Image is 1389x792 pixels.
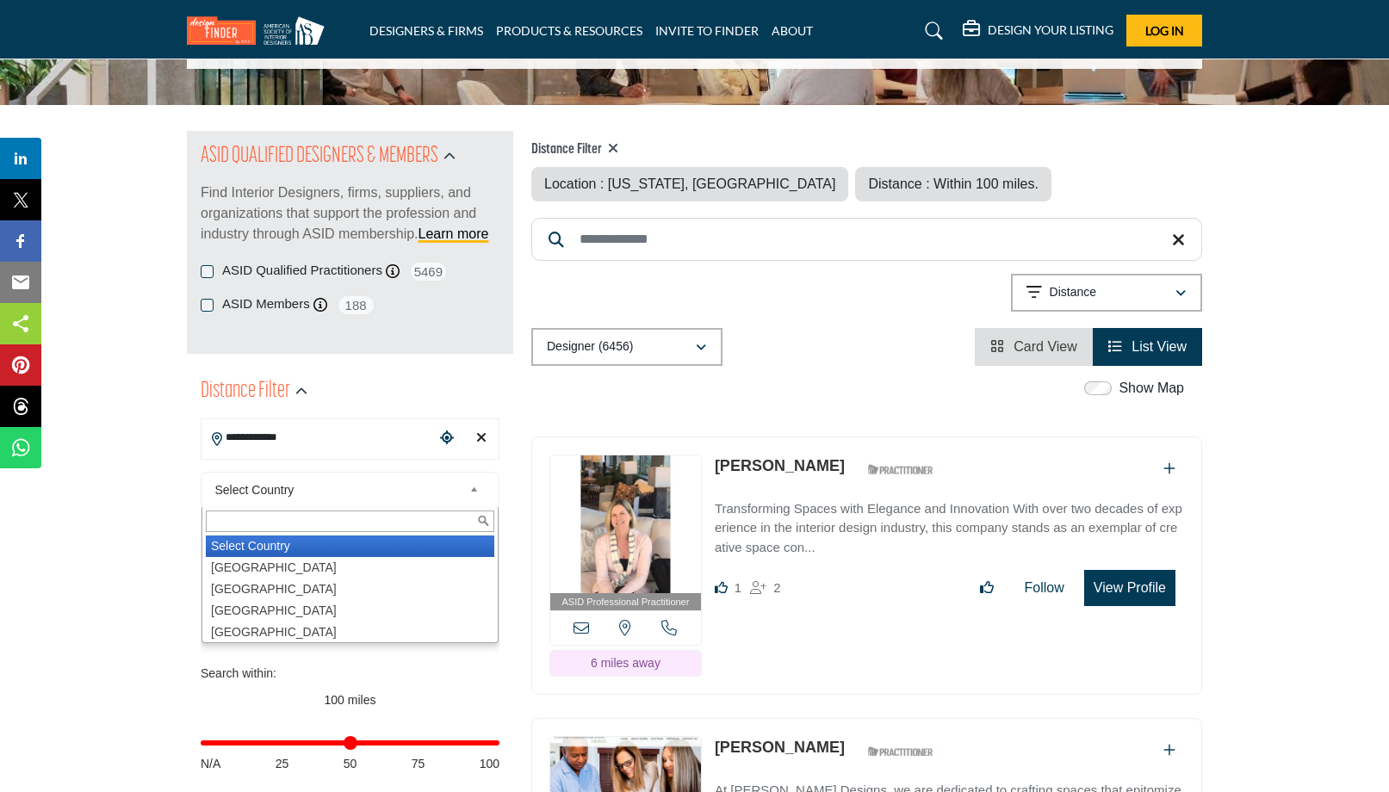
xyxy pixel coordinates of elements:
p: Suzanne Kane [715,455,845,478]
a: PRODUCTS & RESOURCES [496,23,642,38]
span: 50 [344,755,357,773]
a: Learn more [419,226,489,241]
input: Search Text [206,510,494,532]
a: View List [1108,339,1187,354]
span: Log In [1145,23,1184,38]
a: Add To List [1163,461,1175,476]
a: View Card [990,339,1077,354]
h2: ASID QUALIFIED DESIGNERS & MEMBERS [201,141,438,172]
span: 6 miles away [591,656,660,670]
li: [GEOGRAPHIC_DATA] [206,579,494,600]
span: Location : [US_STATE], [GEOGRAPHIC_DATA] [544,176,835,191]
a: Add To List [1163,743,1175,758]
li: [GEOGRAPHIC_DATA] [206,622,494,643]
a: DESIGNERS & FIRMS [369,23,483,38]
input: ASID Members checkbox [201,299,214,312]
a: [PERSON_NAME] [715,457,845,474]
label: Show Map [1119,378,1184,399]
button: Log In [1126,15,1202,46]
a: ASID Professional Practitioner [550,455,701,611]
a: Search [908,17,954,45]
button: Designer (6456) [531,328,722,366]
button: Follow [1014,571,1076,605]
span: 2 [773,580,780,595]
div: Choose your current location [434,420,460,457]
span: 100 [480,755,499,773]
span: Select Country [215,480,463,500]
li: Select Country [206,535,494,557]
label: ASID Members [222,294,310,314]
li: [GEOGRAPHIC_DATA] [206,600,494,622]
img: ASID Qualified Practitioners Badge Icon [861,459,939,480]
p: Designer (6456) [547,338,633,356]
a: Transforming Spaces with Elegance and Innovation With over two decades of experience in the inter... [715,489,1184,558]
h2: Distance Filter [201,376,290,407]
label: ASID Qualified Practitioners [222,261,382,281]
span: Card View [1014,339,1077,354]
button: View Profile [1084,570,1175,606]
p: Transforming Spaces with Elegance and Innovation With over two decades of experience in the inter... [715,499,1184,558]
input: Search Keyword [531,218,1202,261]
p: Find Interior Designers, firms, suppliers, and organizations that support the profession and indu... [201,183,499,244]
span: N/A [201,755,220,773]
span: 75 [412,755,425,773]
h5: DESIGN YOUR LISTING [988,22,1113,38]
span: ASID Professional Practitioner [561,595,689,609]
i: Like [715,581,728,594]
h4: Distance Filter [531,141,1051,158]
a: ABOUT [772,23,813,38]
span: List View [1132,339,1187,354]
a: [PERSON_NAME] [715,739,845,756]
li: Card View [975,328,1093,366]
img: ASID Qualified Practitioners Badge Icon [861,740,939,762]
span: 100 miles [325,693,376,707]
button: Distance [1011,274,1202,312]
img: Suzanne Kane [550,455,701,593]
img: Site Logo [187,16,333,45]
div: Search within: [201,665,499,683]
span: Distance : Within 100 miles. [868,176,1038,191]
p: Donna Watson-Rossmoore [715,736,845,759]
a: INVITE TO FINDER [655,23,759,38]
div: Clear search location [468,420,494,457]
li: List View [1093,328,1202,366]
li: [GEOGRAPHIC_DATA] [206,557,494,579]
div: DESIGN YOUR LISTING [963,21,1113,41]
span: 25 [276,755,289,773]
input: ASID Qualified Practitioners checkbox [201,265,214,278]
p: Distance [1050,284,1096,301]
span: 5469 [409,261,448,282]
div: Followers [750,578,780,598]
span: 188 [337,294,375,316]
button: Like listing [969,571,1005,605]
input: Search Location [202,421,434,455]
span: 1 [735,580,741,595]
